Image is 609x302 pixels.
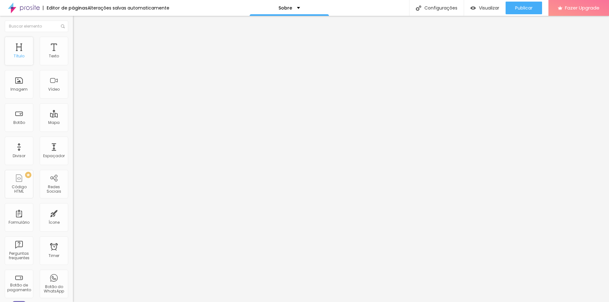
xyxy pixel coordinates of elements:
[479,5,499,10] span: Visualizar
[506,2,542,14] button: Publicar
[416,5,421,11] img: Icone
[13,154,25,158] div: Divisor
[49,220,60,225] div: Ícone
[13,120,25,125] div: Botão
[278,6,292,10] p: Sobre
[515,5,533,10] span: Publicar
[6,283,31,292] div: Botão de pagamento
[565,5,599,10] span: Fazer Upgrade
[41,285,66,294] div: Botão do WhatsApp
[43,154,65,158] div: Espaçador
[5,21,68,32] input: Buscar elemento
[49,254,59,258] div: Timer
[9,220,29,225] div: Formulário
[470,5,476,11] img: view-1.svg
[6,251,31,260] div: Perguntas frequentes
[88,6,169,10] div: Alterações salvas automaticamente
[14,54,24,58] div: Título
[41,185,66,194] div: Redes Sociais
[464,2,506,14] button: Visualizar
[73,16,609,302] iframe: Editor
[6,185,31,194] div: Código HTML
[61,24,65,28] img: Icone
[43,6,88,10] div: Editor de páginas
[48,120,60,125] div: Mapa
[10,87,28,92] div: Imagem
[48,87,60,92] div: Vídeo
[49,54,59,58] div: Texto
